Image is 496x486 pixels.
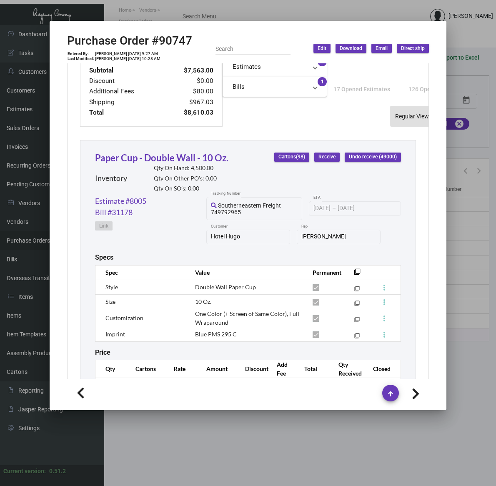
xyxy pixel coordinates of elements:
[233,62,307,72] mat-panel-title: Estimates
[99,223,108,230] span: Link
[354,318,360,324] mat-icon: filter_none
[223,57,327,77] mat-expansion-panel-header: Estimates
[268,360,296,378] th: Add Fee
[95,253,113,261] h2: Specs
[237,360,268,378] th: Discount
[397,44,429,53] button: Direct ship
[164,86,214,97] td: $80.00
[349,153,397,160] span: Undo receive (49000)
[164,65,214,76] td: $7,563.00
[89,65,164,76] td: Subtotal
[95,56,161,61] td: [PERSON_NAME] [DATE] 10:28 AM
[233,82,307,92] mat-panel-title: Bills
[296,360,330,378] th: Total
[318,153,336,160] span: Receive
[154,185,217,192] h2: Qty On SO’s: 0.00
[95,348,110,356] h2: Price
[89,108,164,118] td: Total
[330,360,365,378] th: Qty Received
[187,265,304,280] th: Value
[365,360,401,378] th: Closed
[223,77,327,97] mat-expansion-panel-header: Bills
[354,302,360,308] mat-icon: filter_none
[304,265,341,280] th: Permanent
[332,205,336,212] span: –
[314,153,340,162] button: Receive
[89,97,164,108] td: Shipping
[336,44,366,53] button: Download
[165,360,198,378] th: Rate
[274,153,309,162] button: Cartons(98)
[154,175,217,182] h2: Qty On Other PO’s: 0.00
[164,97,214,108] td: $967.03
[127,360,165,378] th: Cartons
[318,45,326,52] span: Edit
[67,34,192,48] h2: Purchase Order #90747
[164,108,214,118] td: $8,610.03
[354,288,360,293] mat-icon: filter_none
[402,82,482,97] button: 126 Opened Sales Orders
[67,51,95,56] td: Entered By:
[95,360,128,378] th: Qty
[49,467,66,476] div: 0.51.2
[211,202,281,215] span: Southerneastern Freight 749792965
[3,467,46,476] div: Current version:
[340,45,362,52] span: Download
[313,44,331,53] button: Edit
[371,44,392,53] button: Email
[95,265,187,280] th: Spec
[95,51,161,56] td: [PERSON_NAME] [DATE] 9:27 AM
[105,283,118,291] span: Style
[296,154,305,160] span: (98)
[354,335,360,340] mat-icon: filter_none
[154,165,217,172] h2: Qty On Hand: 4,500.00
[105,298,115,305] span: Size
[390,106,434,126] button: Regular View
[338,205,378,212] input: End date
[95,207,133,218] a: Bill #31178
[195,298,211,305] span: 10 Oz.
[345,153,401,162] button: Undo receive (49000)
[195,310,299,326] span: One Color (+ Screen of Same Color), Full Wraparound
[105,331,125,338] span: Imprint
[105,314,143,321] span: Customization
[95,174,127,183] h2: Inventory
[95,195,146,207] a: Estimate #8005
[376,45,388,52] span: Email
[354,271,361,278] mat-icon: filter_none
[95,152,228,163] a: Paper Cup - Double Wall - 10 Oz.
[333,86,390,93] span: 17 Opened Estimates
[278,153,305,160] span: Cartons
[95,221,113,230] button: Link
[195,331,237,338] span: Blue PMS 295 C
[89,86,164,97] td: Additional Fees
[164,76,214,86] td: $0.00
[313,205,331,212] input: Start date
[195,283,256,291] span: Double Wall Paper Cup
[401,45,425,52] span: Direct ship
[327,82,397,97] button: 17 Opened Estimates
[89,76,164,86] td: Discount
[198,360,237,378] th: Amount
[408,86,476,93] span: 126 Opened Sales Orders
[67,56,95,61] td: Last Modified:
